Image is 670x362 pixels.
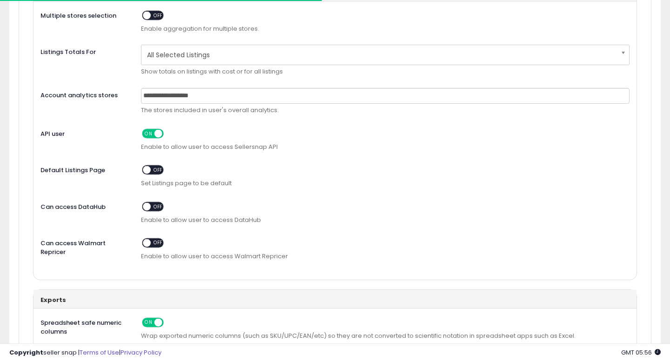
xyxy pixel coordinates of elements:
[151,166,166,174] span: OFF
[151,239,166,247] span: OFF
[621,348,661,357] span: 2025-09-10 05:56 GMT
[151,202,166,210] span: OFF
[141,106,630,115] p: The stores included in user's overall analytics.
[33,315,134,336] label: Spreadsheet safe numeric columns
[143,129,154,137] span: ON
[33,200,134,212] label: Can access DataHub
[162,129,177,137] span: OFF
[162,319,177,327] span: OFF
[33,127,134,139] label: API user
[9,348,43,357] strong: Copyright
[33,45,134,57] label: Listings Totals For
[141,216,630,225] span: Enable to allow user to access DataHub
[147,47,611,63] span: All Selected Listings
[141,25,630,34] span: Enable aggregation for multiple stores.
[141,67,630,76] p: Show totals on listings with cost or for all listings
[80,348,119,357] a: Terms of Use
[121,348,161,357] a: Privacy Policy
[141,332,630,341] span: Wrap exported numeric columns (such as SKU/UPC/EAN/etc) so they are not converted to scientific n...
[33,163,134,175] label: Default Listings Page
[141,143,630,152] span: Enable to allow user to access Sellersnap API
[141,252,630,261] span: Enable to allow user to access Walmart Repricer
[9,349,161,357] div: seller snap | |
[143,319,154,327] span: ON
[40,297,630,303] h3: Exports
[33,8,134,20] label: Multiple stores selection
[141,179,630,188] span: Set Listings page to be default
[151,11,166,19] span: OFF
[33,236,134,256] label: Can access Walmart Repricer
[33,88,134,100] label: Account analytics stores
